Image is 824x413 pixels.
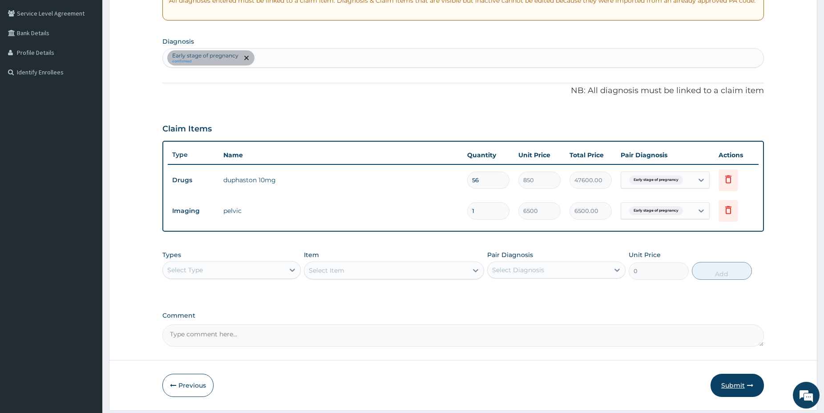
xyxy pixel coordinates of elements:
[162,251,181,259] label: Types
[172,59,238,64] small: confirmed
[492,266,544,274] div: Select Diagnosis
[711,374,764,397] button: Submit
[162,37,194,46] label: Diagnosis
[565,146,616,164] th: Total Price
[219,171,463,189] td: duphaston 10mg
[4,243,170,274] textarea: Type your message and hit 'Enter'
[219,202,463,220] td: pelvic
[487,250,533,259] label: Pair Diagnosis
[242,54,250,62] span: remove selection option
[172,52,238,59] p: Early stage of pregnancy
[167,266,203,274] div: Select Type
[146,4,167,26] div: Minimize live chat window
[692,262,752,280] button: Add
[16,45,36,67] img: d_794563401_company_1708531726252_794563401
[162,312,764,319] label: Comment
[629,206,683,215] span: Early stage of pregnancy
[219,146,463,164] th: Name
[168,147,219,163] th: Type
[168,203,219,219] td: Imaging
[304,250,319,259] label: Item
[168,172,219,188] td: Drugs
[162,124,212,134] h3: Claim Items
[46,50,149,61] div: Chat with us now
[629,250,661,259] label: Unit Price
[162,85,764,97] p: NB: All diagnosis must be linked to a claim item
[714,146,759,164] th: Actions
[616,146,714,164] th: Pair Diagnosis
[514,146,565,164] th: Unit Price
[162,374,214,397] button: Previous
[629,176,683,184] span: Early stage of pregnancy
[463,146,514,164] th: Quantity
[52,112,123,202] span: We're online!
